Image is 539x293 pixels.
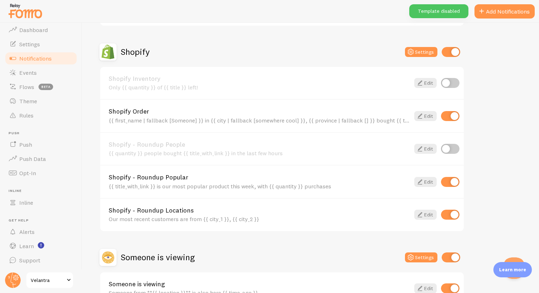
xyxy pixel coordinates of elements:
[109,75,410,82] a: Shopify Inventory
[109,84,410,90] div: Only {{ quantity }} of {{ title }} left!
[19,199,33,206] span: Inline
[19,55,52,62] span: Notifications
[4,108,78,122] a: Rules
[19,69,37,76] span: Events
[4,225,78,239] a: Alerts
[499,266,526,273] p: Learn more
[19,228,35,235] span: Alerts
[99,249,117,266] img: Someone is viewing
[4,94,78,108] a: Theme
[109,174,410,180] a: Shopify - Roundup Popular
[19,169,36,177] span: Opt-In
[109,108,410,115] a: Shopify Order
[9,189,78,193] span: Inline
[7,2,43,20] img: fomo-relay-logo-orange.svg
[38,242,44,248] svg: <p>Watch New Feature Tutorials!</p>
[109,183,410,189] div: {{ title_with_link }} is our most popular product this week, with {{ quantity }} purchases
[414,177,437,187] a: Edit
[38,84,53,90] span: beta
[4,166,78,180] a: Opt-In
[109,281,410,287] a: Someone is viewing
[503,257,525,279] iframe: Help Scout Beacon - Open
[121,252,195,263] h2: Someone is viewing
[19,141,32,148] span: Push
[414,78,437,88] a: Edit
[4,37,78,51] a: Settings
[109,216,410,222] div: Our most recent customers are from {{ city_1 }}, {{ city_2 }}
[4,137,78,152] a: Push
[26,272,74,289] a: Velantra
[31,276,65,284] span: Velantra
[4,253,78,267] a: Support
[99,43,117,61] img: Shopify
[19,83,34,90] span: Flows
[405,252,437,262] button: Settings
[405,47,437,57] button: Settings
[9,218,78,223] span: Get Help
[109,150,410,156] div: {{ quantity }} people bought {{ title_with_link }} in the last few hours
[414,144,437,154] a: Edit
[19,257,40,264] span: Support
[19,112,34,119] span: Rules
[493,262,532,277] div: Learn more
[19,26,48,33] span: Dashboard
[19,242,34,250] span: Learn
[4,152,78,166] a: Push Data
[414,210,437,220] a: Edit
[19,155,46,162] span: Push Data
[4,195,78,210] a: Inline
[121,46,150,57] h2: Shopify
[4,66,78,80] a: Events
[409,4,468,18] div: Template disabled
[109,207,410,214] a: Shopify - Roundup Locations
[4,239,78,253] a: Learn
[109,117,410,124] div: {{ first_name | fallback [Someone] }} in {{ city | fallback [somewhere cool] }}, {{ province | fa...
[4,80,78,94] a: Flows beta
[19,41,40,48] span: Settings
[414,111,437,121] a: Edit
[4,51,78,66] a: Notifications
[109,141,410,148] a: Shopify - Roundup People
[19,98,37,105] span: Theme
[9,131,78,136] span: Push
[4,23,78,37] a: Dashboard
